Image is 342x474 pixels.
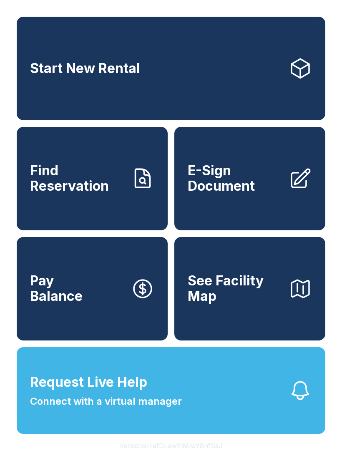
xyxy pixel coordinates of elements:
span: Request Live Help [30,372,147,392]
a: Start New Rental [17,17,325,120]
button: VersionkrrefDLawElMlwz8nfSsJ [113,434,229,457]
button: Request Live HelpConnect with a virtual manager [17,347,325,434]
button: PayBalance [17,237,168,340]
span: Start New Rental [30,61,140,76]
a: Find Reservation [17,127,168,230]
span: See Facility Map [188,273,282,304]
span: Pay Balance [30,273,83,304]
button: See Facility Map [174,237,325,340]
span: Find Reservation [30,163,124,194]
span: Connect with a virtual manager [30,394,182,409]
a: E-Sign Document [174,127,325,230]
span: E-Sign Document [188,163,282,194]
